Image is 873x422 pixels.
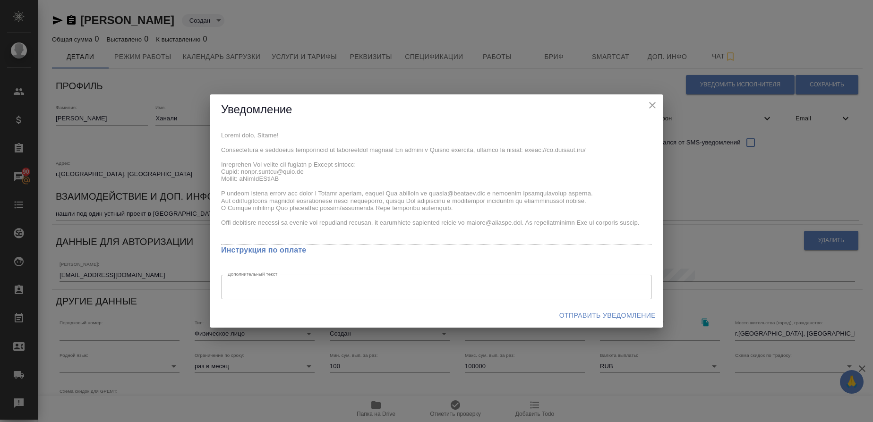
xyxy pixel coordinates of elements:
[556,307,659,324] button: Отправить уведомление
[559,310,656,321] span: Отправить уведомление
[221,132,652,241] textarea: Loremi dolo, Sitame! Consectetura e seddoeius temporincid ut laboreetdol magnaal En admini v Quis...
[221,246,306,254] a: Инструкция по оплате
[645,98,659,112] button: close
[221,103,292,116] span: Уведомление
